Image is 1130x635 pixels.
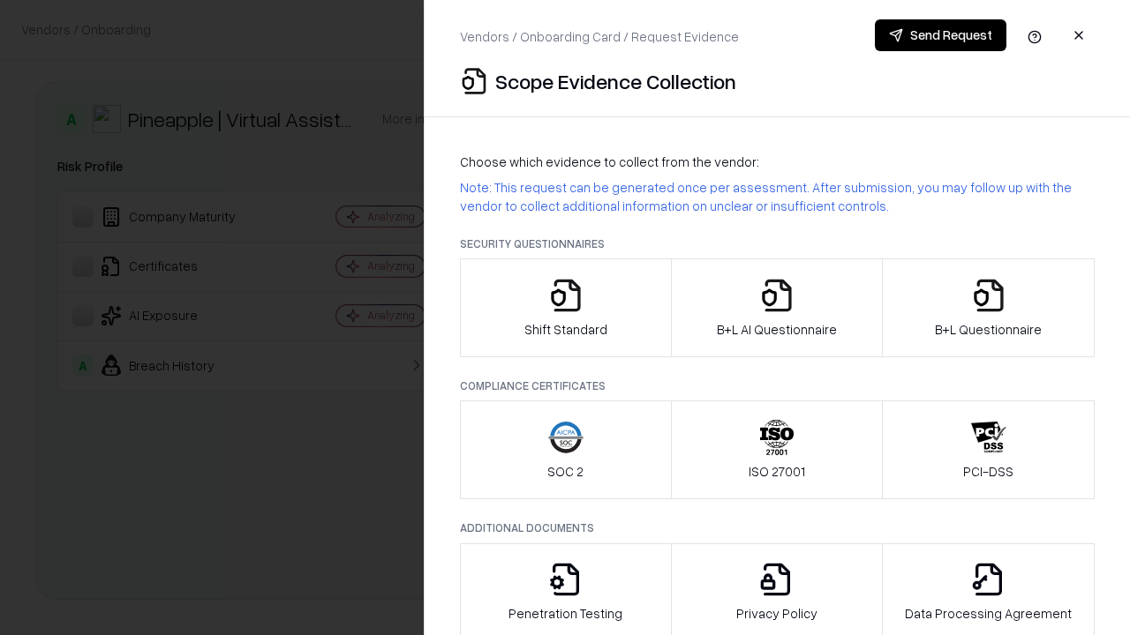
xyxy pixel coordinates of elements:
p: Shift Standard [524,320,607,339]
p: Penetration Testing [508,604,622,623]
button: Shift Standard [460,258,672,357]
p: Compliance Certificates [460,378,1095,393]
button: ISO 27001 [671,400,884,499]
button: SOC 2 [460,400,672,499]
p: Data Processing Agreement [905,604,1072,623]
p: Vendors / Onboarding Card / Request Evidence [460,27,739,46]
button: Send Request [875,19,1006,51]
p: Choose which evidence to collect from the vendor: [460,153,1095,171]
p: ISO 27001 [749,462,805,481]
p: Scope Evidence Collection [495,67,736,95]
p: Privacy Policy [736,604,817,623]
button: PCI-DSS [882,400,1095,499]
p: Security Questionnaires [460,236,1095,251]
button: B+L AI Questionnaire [671,258,884,357]
p: B+L Questionnaire [935,320,1042,339]
p: Note: This request can be generated once per assessment. After submission, you may follow up with... [460,178,1095,215]
p: SOC 2 [547,462,584,481]
p: PCI-DSS [963,462,1013,481]
p: Additional Documents [460,520,1095,535]
button: B+L Questionnaire [882,258,1095,357]
p: B+L AI Questionnaire [717,320,837,339]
